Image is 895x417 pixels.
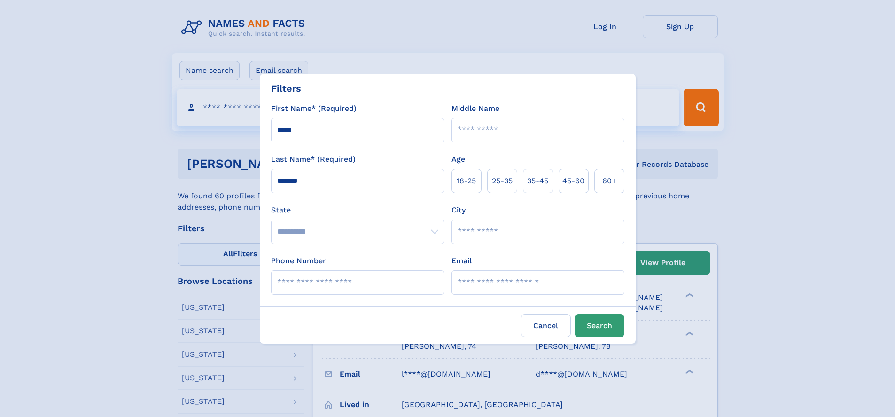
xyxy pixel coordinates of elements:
[271,255,326,267] label: Phone Number
[271,81,301,95] div: Filters
[492,175,513,187] span: 25‑35
[521,314,571,337] label: Cancel
[451,103,499,114] label: Middle Name
[271,154,356,165] label: Last Name* (Required)
[527,175,548,187] span: 35‑45
[451,154,465,165] label: Age
[602,175,616,187] span: 60+
[457,175,476,187] span: 18‑25
[451,255,472,267] label: Email
[271,103,357,114] label: First Name* (Required)
[271,205,444,216] label: State
[451,205,466,216] label: City
[575,314,624,337] button: Search
[562,175,584,187] span: 45‑60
